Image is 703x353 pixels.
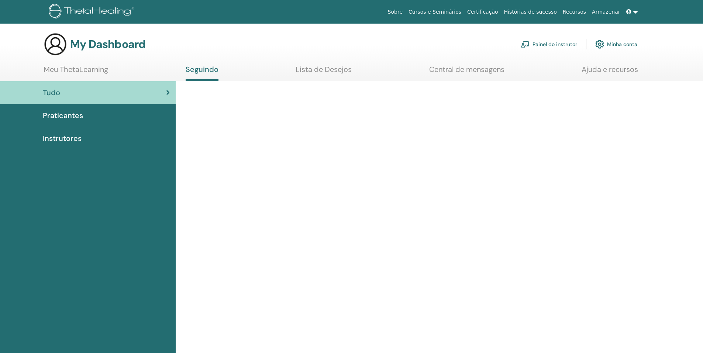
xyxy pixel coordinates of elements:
[582,65,638,79] a: Ajuda e recursos
[43,87,60,98] span: Tudo
[521,36,577,52] a: Painel do instrutor
[49,4,137,20] img: logo.png
[464,5,501,19] a: Certificação
[406,5,464,19] a: Cursos e Seminários
[186,65,218,81] a: Seguindo
[595,36,637,52] a: Minha conta
[501,5,560,19] a: Histórias de sucesso
[589,5,623,19] a: Armazenar
[521,41,530,48] img: chalkboard-teacher.svg
[43,110,83,121] span: Praticantes
[43,133,82,144] span: Instrutores
[595,38,604,51] img: cog.svg
[44,32,67,56] img: generic-user-icon.jpg
[44,65,108,79] a: Meu ThetaLearning
[429,65,504,79] a: Central de mensagens
[296,65,352,79] a: Lista de Desejos
[70,38,145,51] h3: My Dashboard
[560,5,589,19] a: Recursos
[385,5,406,19] a: Sobre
